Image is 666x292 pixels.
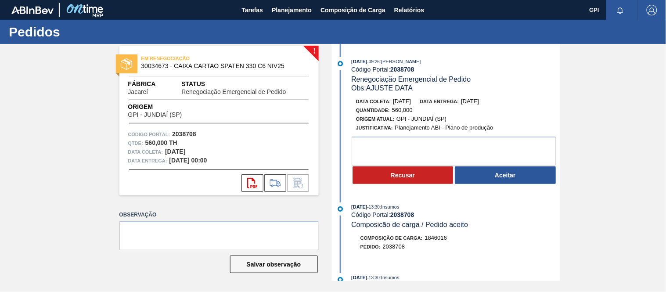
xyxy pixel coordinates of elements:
[172,130,196,137] strong: 2038708
[181,89,286,95] span: Renegociação Emergencial de Pedido
[351,221,468,228] span: Composicão de carga / Pedido aceito
[141,54,264,63] span: EM RENEGOCIAÇÃO
[241,174,263,192] div: Abrir arquivo PDF
[338,61,343,66] img: atual
[353,166,454,184] button: Recusar
[647,5,657,15] img: Logout
[241,5,263,15] span: Tarefas
[351,59,367,64] span: [DATE]
[165,148,185,155] strong: [DATE]
[320,5,385,15] span: Composição de Carga
[128,156,167,165] span: Data entrega:
[272,5,312,15] span: Planejamento
[356,116,394,122] span: Origem Atual:
[461,98,479,105] span: [DATE]
[128,89,148,95] span: Jacareí
[9,27,165,37] h1: Pedidos
[394,5,424,15] span: Relatórios
[380,275,400,280] span: : Insumos
[356,125,393,130] span: Justificativa:
[396,115,446,122] span: GPI - JUNDIAÍ (SP)
[390,211,414,218] strong: 2038708
[390,66,414,73] strong: 2038708
[425,234,447,241] span: 1846016
[351,76,471,83] span: Renegociação Emergencial de Pedido
[380,204,400,209] span: : Insumos
[128,79,176,89] span: Fábrica
[351,211,560,218] div: Código Portal:
[360,235,423,241] span: Composição de Carga :
[395,124,493,131] span: Planejamento ABI - Plano de produção
[181,79,310,89] span: Status
[128,102,207,112] span: Origem
[393,98,411,105] span: [DATE]
[356,99,391,104] span: Data coleta:
[338,206,343,212] img: atual
[119,209,319,221] label: Observação
[11,6,54,14] img: TNhmsLtSVTkK8tSr43FrP2fwEKptu5GPRR3wAAAABJRU5ErkJggg==
[121,58,132,70] img: status
[356,108,390,113] span: Quantidade :
[128,130,170,139] span: Código Portal:
[230,256,318,273] button: Salvar observação
[287,174,309,192] div: Informar alteração no pedido
[128,112,182,118] span: GPI - JUNDIAÍ (SP)
[141,63,301,69] span: 30034673 - CAIXA CARTAO SPATEN 330 C6 NIV25
[351,204,367,209] span: [DATE]
[367,275,380,280] span: - 13:30
[360,244,381,249] span: Pedido :
[128,139,143,148] span: Qtde :
[351,275,367,280] span: [DATE]
[351,84,413,92] span: Obs: AJUSTE DATA
[455,166,556,184] button: Aceitar
[367,59,380,64] span: - 09:26
[264,174,286,192] div: Ir para Composição de Carga
[169,157,207,164] strong: [DATE] 00:00
[606,4,634,16] button: Notificações
[420,99,459,104] span: Data entrega:
[145,139,177,146] strong: 560,000 TH
[351,66,560,73] div: Código Portal:
[382,243,405,250] span: 2038708
[392,107,413,113] span: 560,000
[128,148,163,156] span: Data coleta:
[367,205,380,209] span: - 13:30
[338,277,343,282] img: atual
[380,59,421,64] span: : [PERSON_NAME]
